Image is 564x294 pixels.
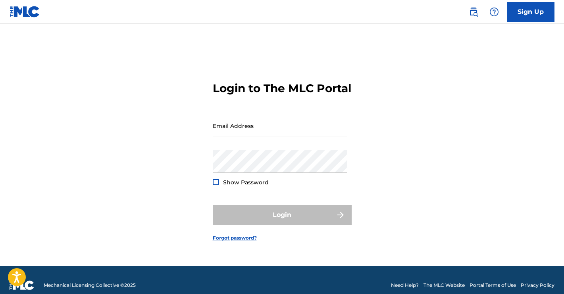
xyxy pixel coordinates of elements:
a: Privacy Policy [521,282,554,289]
span: Mechanical Licensing Collective © 2025 [44,282,136,289]
a: Forgot password? [213,234,257,242]
img: logo [10,280,34,290]
a: The MLC Website [423,282,465,289]
img: search [469,7,478,17]
a: Public Search [466,4,481,20]
a: Portal Terms of Use [470,282,516,289]
img: help [489,7,499,17]
img: MLC Logo [10,6,40,17]
a: Sign Up [507,2,554,22]
span: Show Password [223,179,269,186]
h3: Login to The MLC Portal [213,81,351,95]
div: Help [486,4,502,20]
a: Need Help? [391,282,419,289]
